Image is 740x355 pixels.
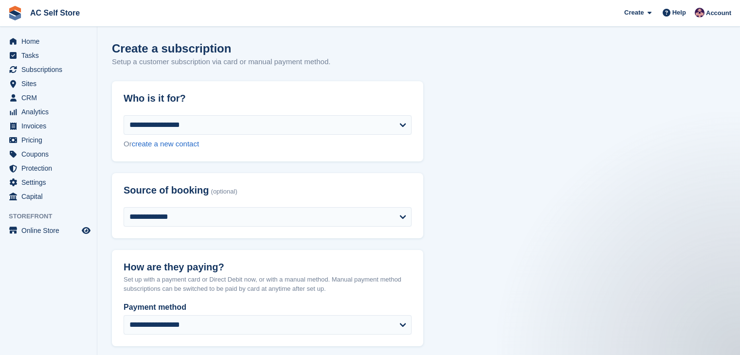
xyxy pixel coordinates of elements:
a: menu [5,176,92,189]
span: (optional) [211,188,237,195]
p: Setup a customer subscription via card or manual payment method. [112,56,330,68]
span: Analytics [21,105,80,119]
span: Storefront [9,212,97,221]
a: AC Self Store [26,5,84,21]
span: Tasks [21,49,80,62]
span: Invoices [21,119,80,133]
a: menu [5,161,92,175]
span: Help [672,8,686,18]
img: stora-icon-8386f47178a22dfd0bd8f6a31ec36ba5ce8667c1dd55bd0f319d3a0aa187defe.svg [8,6,22,20]
a: menu [5,147,92,161]
h2: How are they paying? [124,262,412,273]
span: Pricing [21,133,80,147]
span: Account [706,8,731,18]
span: CRM [21,91,80,105]
span: Online Store [21,224,80,237]
p: Set up with a payment card or Direct Debit now, or with a manual method. Manual payment method su... [124,275,412,294]
a: menu [5,35,92,48]
label: Payment method [124,302,412,313]
a: create a new contact [132,140,199,148]
a: menu [5,63,92,76]
h2: Who is it for? [124,93,412,104]
a: menu [5,105,92,119]
span: Protection [21,161,80,175]
span: Sites [21,77,80,90]
span: Capital [21,190,80,203]
a: Preview store [80,225,92,236]
a: menu [5,224,92,237]
a: menu [5,133,92,147]
span: Subscriptions [21,63,80,76]
span: Source of booking [124,185,209,196]
span: Coupons [21,147,80,161]
a: menu [5,119,92,133]
img: Ted Cox [695,8,704,18]
h1: Create a subscription [112,42,231,55]
a: menu [5,49,92,62]
div: Or [124,139,412,150]
a: menu [5,77,92,90]
span: Settings [21,176,80,189]
span: Create [624,8,644,18]
span: Home [21,35,80,48]
a: menu [5,190,92,203]
a: menu [5,91,92,105]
